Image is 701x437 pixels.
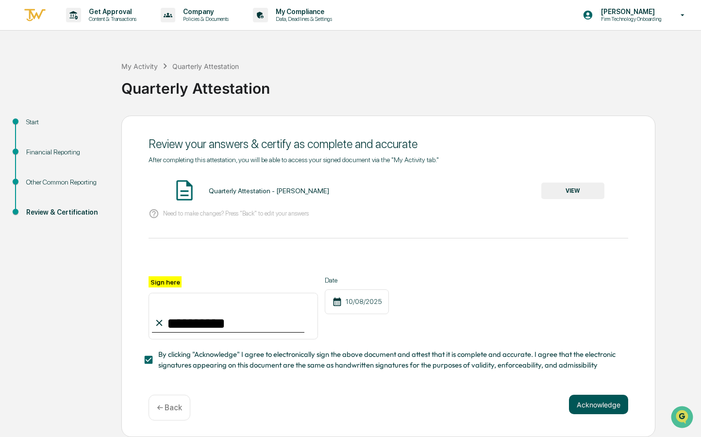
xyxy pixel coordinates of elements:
div: Review your answers & certify as complete and accurate [149,137,628,151]
p: Content & Transactions [81,16,141,22]
p: [PERSON_NAME] [593,8,667,16]
p: My Compliance [268,8,337,16]
span: Pylon [97,165,117,172]
a: Powered byPylon [68,164,117,172]
div: 🗄️ [70,123,78,131]
button: VIEW [541,183,604,199]
p: ← Back [157,403,182,412]
div: Start [26,117,106,127]
span: Preclearance [19,122,63,132]
img: Document Icon [172,178,197,202]
a: 🖐️Preclearance [6,118,67,136]
p: Company [175,8,234,16]
a: 🔎Data Lookup [6,137,65,154]
span: By clicking "Acknowledge" I agree to electronically sign the above document and attest that it is... [158,349,620,371]
span: Data Lookup [19,141,61,151]
div: 10/08/2025 [325,289,389,314]
img: 1746055101610-c473b297-6a78-478c-a979-82029cc54cd1 [10,74,27,92]
label: Sign here [149,276,182,287]
label: Date [325,276,389,284]
button: Start new chat [165,77,177,89]
div: We're available if you need us! [33,84,123,92]
div: Start new chat [33,74,159,84]
a: 🗄️Attestations [67,118,124,136]
div: Quarterly Attestation [172,62,239,70]
div: Quarterly Attestation - [PERSON_NAME] [209,187,329,195]
div: My Activity [121,62,158,70]
p: Firm Technology Onboarding [593,16,667,22]
button: Acknowledge [569,395,628,414]
div: Quarterly Attestation [121,72,696,97]
p: How can we help? [10,20,177,36]
iframe: Open customer support [670,405,696,431]
p: Need to make changes? Press "Back" to edit your answers [163,210,309,217]
div: Other Common Reporting [26,177,106,187]
p: Get Approval [81,8,141,16]
div: Review & Certification [26,207,106,218]
span: Attestations [80,122,120,132]
p: Data, Deadlines & Settings [268,16,337,22]
p: Policies & Documents [175,16,234,22]
div: 🔎 [10,142,17,150]
img: logo [23,7,47,23]
div: 🖐️ [10,123,17,131]
span: After completing this attestation, you will be able to access your signed document via the "My Ac... [149,156,439,164]
div: Financial Reporting [26,147,106,157]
